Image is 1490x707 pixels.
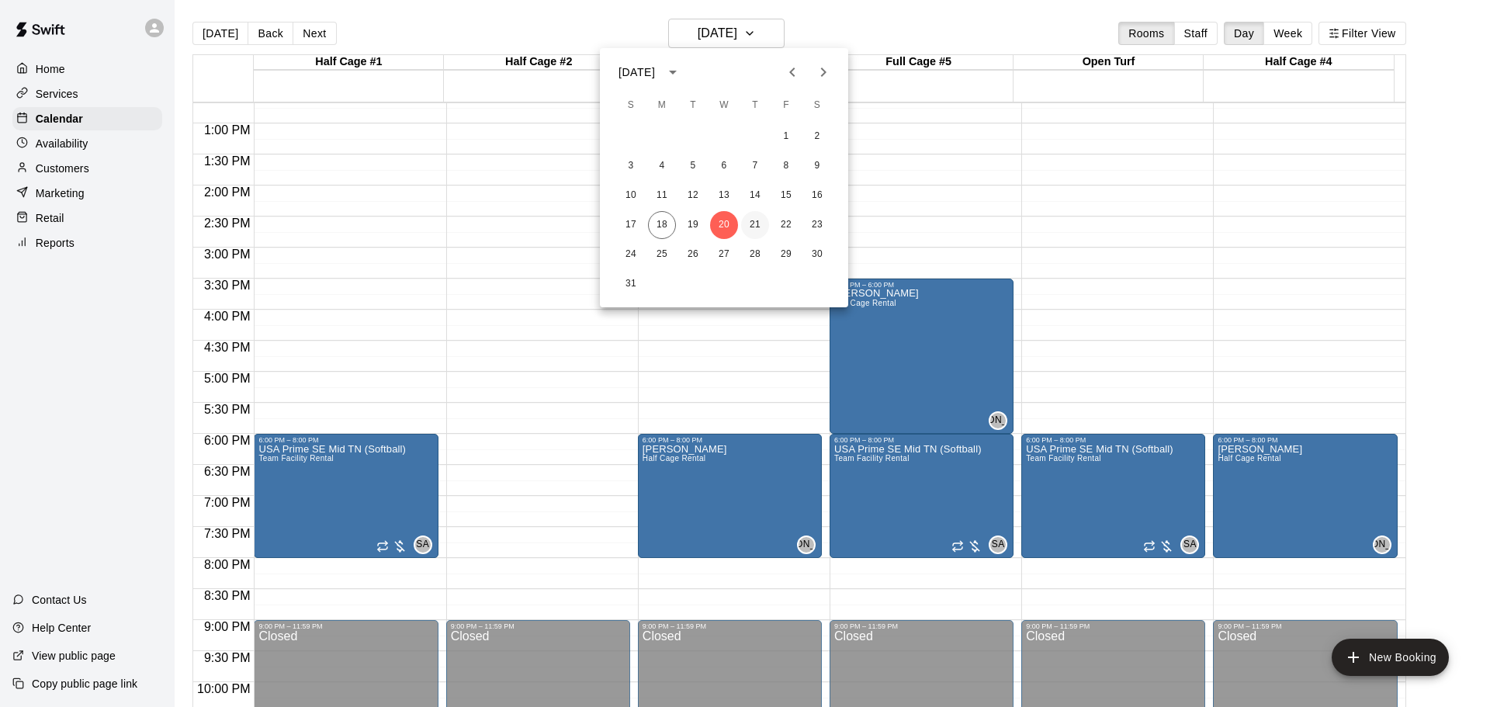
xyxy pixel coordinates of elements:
[772,211,800,239] button: 22
[772,90,800,121] span: Friday
[710,211,738,239] button: 20
[803,152,831,180] button: 9
[648,211,676,239] button: 18
[617,241,645,269] button: 24
[803,90,831,121] span: Saturday
[772,182,800,210] button: 15
[741,152,769,180] button: 7
[648,182,676,210] button: 11
[741,90,769,121] span: Thursday
[772,241,800,269] button: 29
[803,241,831,269] button: 30
[617,182,645,210] button: 10
[803,211,831,239] button: 23
[648,241,676,269] button: 25
[617,90,645,121] span: Sunday
[617,211,645,239] button: 17
[648,90,676,121] span: Monday
[679,182,707,210] button: 12
[741,182,769,210] button: 14
[617,270,645,298] button: 31
[741,211,769,239] button: 21
[679,90,707,121] span: Tuesday
[741,241,769,269] button: 28
[777,57,808,88] button: Previous month
[803,182,831,210] button: 16
[808,57,839,88] button: Next month
[619,64,655,81] div: [DATE]
[679,241,707,269] button: 26
[679,211,707,239] button: 19
[648,152,676,180] button: 4
[710,182,738,210] button: 13
[710,241,738,269] button: 27
[710,152,738,180] button: 6
[803,123,831,151] button: 2
[679,152,707,180] button: 5
[772,123,800,151] button: 1
[617,152,645,180] button: 3
[710,90,738,121] span: Wednesday
[660,59,686,85] button: calendar view is open, switch to year view
[772,152,800,180] button: 8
